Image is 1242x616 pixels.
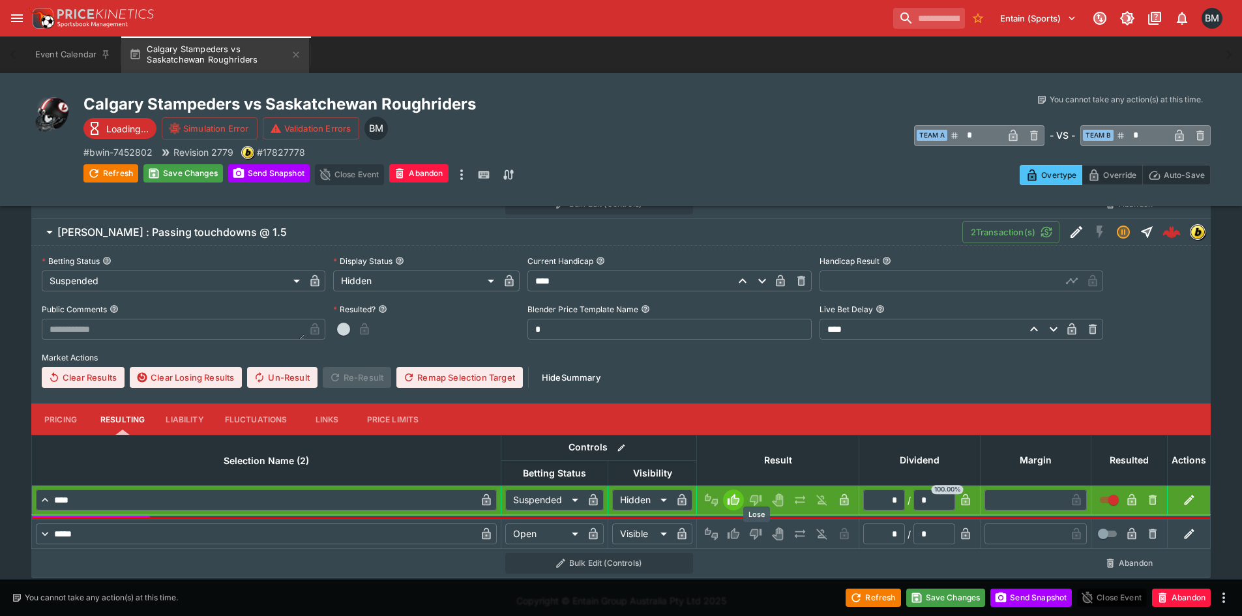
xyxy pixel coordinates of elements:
[389,166,448,179] span: Mark an event as closed and abandoned.
[1190,225,1205,239] img: bwin
[162,117,258,139] button: Simulation Error
[1170,7,1194,30] button: Notifications
[364,117,388,140] div: Byron Monk
[57,22,128,27] img: Sportsbook Management
[155,403,214,435] button: Liability
[1112,220,1135,244] button: Suspended
[908,527,911,541] div: /
[743,506,770,523] div: Lose
[1050,94,1203,106] p: You cannot take any action(s) at this time.
[820,256,880,267] p: Handicap Result
[121,37,309,73] button: Calgary Stampeders vs Saskatchewan Roughriders
[130,367,242,388] button: Clear Losing Results
[612,523,672,544] div: Visible
[454,164,469,185] button: more
[981,435,1091,486] th: Margin
[57,9,154,19] img: PriceKinetics
[25,592,178,604] p: You cannot take any action(s) at this time.
[1190,224,1205,240] div: bwin
[1088,7,1112,30] button: Connected to PK
[333,304,376,315] p: Resulted?
[932,486,964,495] span: 100.00%
[505,553,693,574] button: Bulk Edit (Controls)
[1142,165,1211,185] button: Auto-Save
[882,256,891,265] button: Handicap Result
[723,523,744,544] button: Win
[357,403,430,435] button: Price Limits
[1041,168,1076,182] p: Overtype
[619,465,687,481] span: Visibility
[990,589,1072,607] button: Send Snapshot
[723,490,744,510] button: Win
[1083,130,1114,141] span: Team B
[1065,220,1088,244] button: Edit Detail
[876,304,885,314] button: Live Bet Delay
[612,490,672,510] div: Hidden
[1152,590,1211,603] span: Mark an event as closed and abandoned.
[31,219,962,245] button: [PERSON_NAME] : Passing touchdowns @ 1.5
[1164,168,1205,182] p: Auto-Save
[1152,589,1211,607] button: Abandon
[962,221,1059,243] button: 2Transaction(s)
[534,367,608,388] button: HideSummary
[242,147,254,158] img: bwin.png
[31,403,90,435] button: Pricing
[1091,435,1168,486] th: Resulted
[1168,435,1211,486] th: Actions
[745,523,766,544] button: Lose
[257,145,305,159] p: Copy To Clipboard
[992,8,1084,29] button: Select Tenant
[790,523,810,544] button: Push
[701,490,722,510] button: Not Set
[333,256,392,267] p: Display Status
[820,304,873,315] p: Live Bet Delay
[42,256,100,267] p: Betting Status
[323,367,391,388] span: Re-Result
[42,367,125,388] button: Clear Results
[812,490,833,510] button: Eliminated In Play
[110,304,119,314] button: Public Comments
[697,435,859,486] th: Result
[1116,7,1139,30] button: Toggle light/dark mode
[596,256,605,265] button: Current Handicap
[1162,223,1181,241] div: 1f2c655d-55be-44ed-a524-d574facc5faf
[378,304,387,314] button: Resulted?
[247,367,317,388] button: Un-Result
[968,8,988,29] button: No Bookmarks
[83,145,153,159] p: Copy To Clipboard
[1159,219,1185,245] a: 1f2c655d-55be-44ed-a524-d574facc5faf
[1202,8,1222,29] div: Byron Monk
[1198,4,1226,33] button: Byron Monk
[106,122,149,136] p: Loading...
[1103,168,1136,182] p: Override
[241,146,254,159] div: bwin
[143,164,223,183] button: Save Changes
[298,403,357,435] button: Links
[1020,165,1211,185] div: Start From
[509,465,600,481] span: Betting Status
[613,439,630,456] button: Bulk edit
[641,304,650,314] button: Blender Price Template Name
[505,490,583,510] div: Suspended
[5,7,29,30] button: open drawer
[83,94,647,114] h2: Copy To Clipboard
[790,490,810,510] button: Push
[57,226,287,239] h6: [PERSON_NAME] : Passing touchdowns @ 1.5
[501,435,697,461] th: Controls
[1020,165,1082,185] button: Overtype
[263,117,360,139] button: Validation Errors
[1088,220,1112,244] button: SGM Disabled
[1143,7,1166,30] button: Documentation
[102,256,111,265] button: Betting Status
[527,304,638,315] p: Blender Price Template Name
[1095,553,1164,574] button: Abandon
[745,490,766,510] button: Lose
[917,130,947,141] span: Team A
[42,304,107,315] p: Public Comments
[1216,590,1232,606] button: more
[333,271,499,291] div: Hidden
[846,589,900,607] button: Refresh
[214,403,298,435] button: Fluctuations
[228,164,310,183] button: Send Snapshot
